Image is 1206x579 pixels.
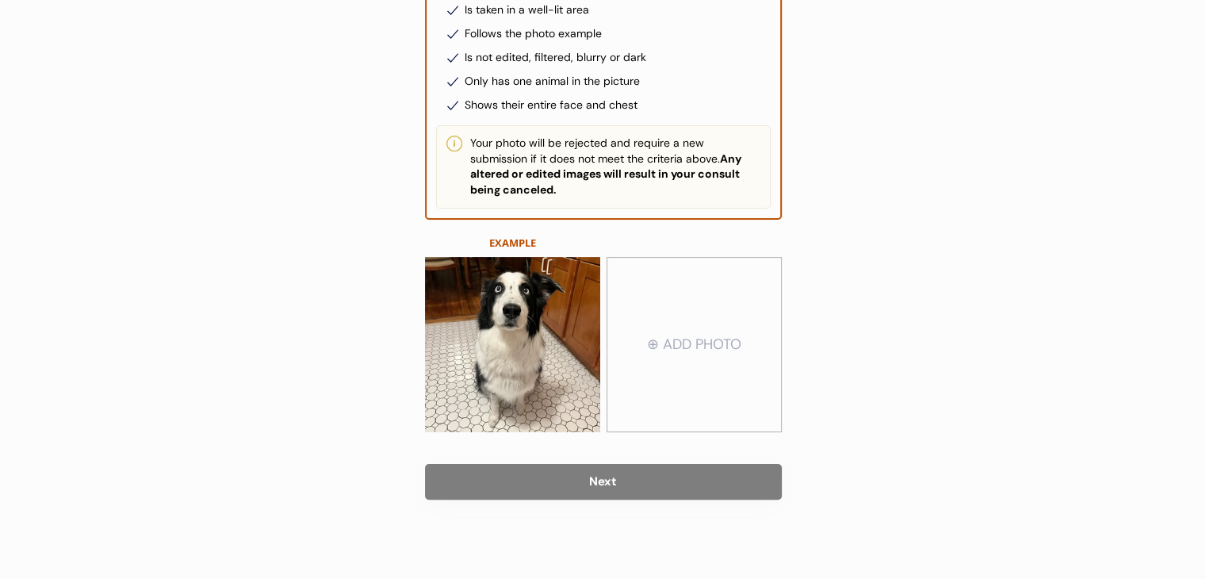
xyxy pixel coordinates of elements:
strong: Any altered or edited images will result in your consult being canceled. [470,151,744,197]
div: Is not edited, filtered, blurry or dark [465,50,771,66]
button: Next [425,464,782,500]
div: Only has one animal in the picture [465,74,771,90]
div: Your photo will be rejected and require a new submission if it does not meet the criteria above. [470,136,760,197]
div: Shows their entire face and chest [465,98,771,113]
div: EXAMPLE [469,236,557,250]
div: Follows the photo example [465,26,771,42]
img: SnickersResizedFront.png [425,257,600,433]
div: Is taken in a well-lit area [465,2,771,18]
